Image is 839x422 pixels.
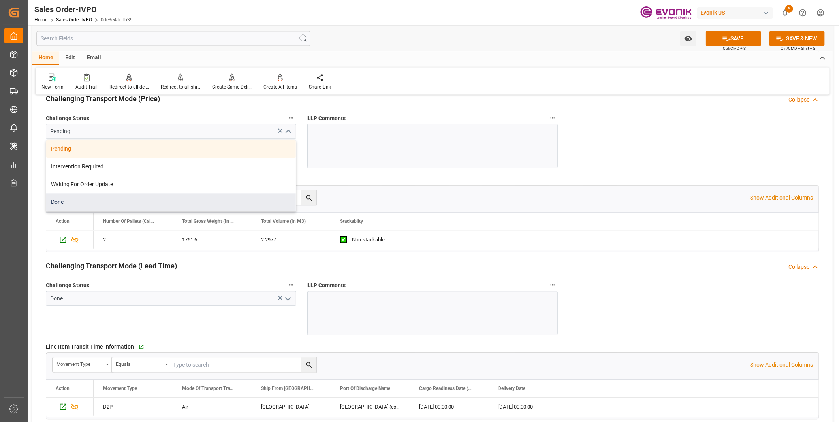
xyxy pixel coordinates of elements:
[94,230,410,249] div: Press SPACE to select this row.
[750,194,813,202] p: Show Additional Columns
[46,93,160,104] h2: Challenging Transport Mode (Price)
[56,17,92,23] a: Sales Order-IVPO
[46,193,296,211] div: Done
[282,292,293,305] button: open menu
[286,113,296,123] button: Challenge Status
[109,83,149,90] div: Redirect to all deliveries
[103,386,137,391] span: Movement Type
[489,398,568,416] div: [DATE] 00:00:00
[75,83,98,90] div: Audit Trail
[116,359,162,368] div: Equals
[94,398,173,416] div: D2P
[81,51,107,65] div: Email
[182,219,235,224] span: Total Gross Weight (In KG)
[640,6,692,20] img: Evonik-brand-mark-Deep-Purple-RGB.jpeg_1700498283.jpeg
[41,83,64,90] div: New Form
[46,281,89,290] span: Challenge Status
[307,281,346,290] span: LLP Comments
[697,5,776,20] button: Evonik US
[252,230,331,249] div: 2.2977
[171,357,316,372] input: Type to search
[286,280,296,290] button: Challenge Status
[410,398,489,416] div: [DATE] 00:00:00
[340,219,363,224] span: Stackablity
[94,398,568,416] div: Press SPACE to select this row.
[161,83,200,90] div: Redirect to all shipments
[723,45,746,51] span: Ctrl/CMD + S
[32,51,59,65] div: Home
[794,4,812,22] button: Help Center
[547,280,558,290] button: LLP Comments
[103,219,156,224] span: Number Of Pallets (Calculated)
[419,386,472,391] span: Cargo Readiness Date (Shipping Date)
[680,31,696,46] button: open menu
[46,140,296,158] div: Pending
[34,17,47,23] a: Home
[34,4,133,15] div: Sales Order-IVPO
[46,175,296,193] div: Waiting For Order Update
[46,260,177,271] h2: Challenging Transport Mode (Lead Time)
[46,343,134,351] span: Line Item Transit Time Information
[301,357,316,372] button: search button
[46,158,296,175] div: Intervention Required
[36,31,310,46] input: Search Fields
[706,31,761,46] button: SAVE
[340,386,390,391] span: Port Of Discharge Name
[94,230,173,249] div: 2
[173,398,252,416] div: Air
[56,386,70,391] div: Action
[781,45,815,51] span: Ctrl/CMD + Shift + S
[788,263,809,271] div: Collapse
[750,361,813,369] p: Show Additional Columns
[307,114,346,122] span: LLP Comments
[59,51,81,65] div: Edit
[46,230,94,249] div: Press SPACE to select this row.
[261,219,306,224] span: Total Volume (In M3)
[547,113,558,123] button: LLP Comments
[56,219,70,224] div: Action
[46,114,89,122] span: Challenge Status
[301,190,316,205] button: search button
[776,4,794,22] button: show 9 new notifications
[788,96,809,104] div: Collapse
[173,230,252,249] div: 1761.6
[282,125,293,138] button: close menu
[56,359,103,368] div: Movement Type
[498,386,525,391] span: Delivery Date
[261,386,314,391] span: Ship From [GEOGRAPHIC_DATA]
[46,398,94,416] div: Press SPACE to select this row.
[785,5,793,13] span: 9
[212,83,252,90] div: Create Same Delivery Date
[53,357,112,372] button: open menu
[697,7,773,19] div: Evonik US
[182,386,235,391] span: Mode Of Transport Translation
[112,357,171,372] button: open menu
[263,83,297,90] div: Create All Items
[352,231,400,249] div: Non-stackable
[309,83,331,90] div: Share Link
[331,398,410,416] div: [GEOGRAPHIC_DATA] (ex [GEOGRAPHIC_DATA])
[252,398,331,416] div: [GEOGRAPHIC_DATA]
[769,31,825,46] button: SAVE & NEW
